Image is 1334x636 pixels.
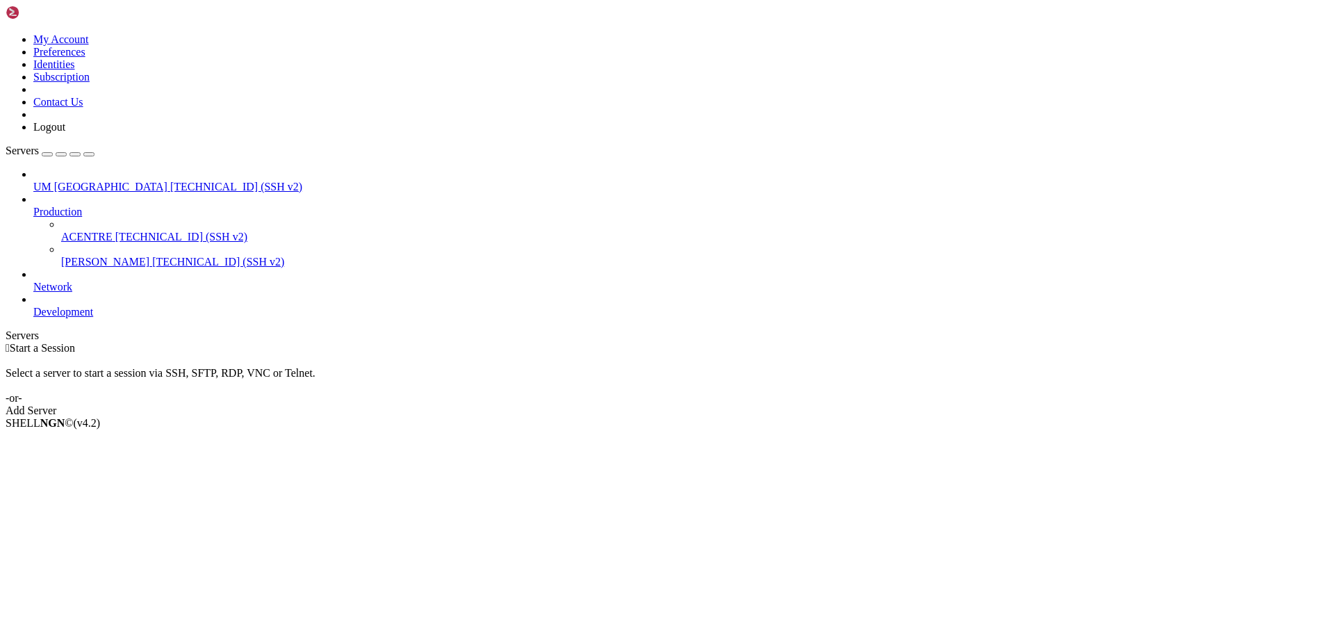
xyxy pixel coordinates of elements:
[61,243,1328,268] li: [PERSON_NAME] [TECHNICAL_ID] (SSH v2)
[115,231,247,243] span: [TECHNICAL_ID] (SSH v2)
[33,193,1328,268] li: Production
[33,33,89,45] a: My Account
[6,6,85,19] img: Shellngn
[6,405,1328,417] div: Add Server
[33,121,65,133] a: Logout
[33,181,1328,193] a: UM [GEOGRAPHIC_DATA] [TECHNICAL_ID] (SSH v2)
[152,256,284,268] span: [TECHNICAL_ID] (SSH v2)
[61,218,1328,243] li: ACENTRE [TECHNICAL_ID] (SSH v2)
[33,96,83,108] a: Contact Us
[33,268,1328,293] li: Network
[33,306,1328,318] a: Development
[170,181,302,193] span: [TECHNICAL_ID] (SSH v2)
[33,206,1328,218] a: Production
[33,168,1328,193] li: UM [GEOGRAPHIC_DATA] [TECHNICAL_ID] (SSH v2)
[33,71,90,83] a: Subscription
[33,206,82,218] span: Production
[61,256,149,268] span: [PERSON_NAME]
[6,354,1328,405] div: Select a server to start a session via SSH, SFTP, RDP, VNC or Telnet. -or-
[6,145,39,156] span: Servers
[33,306,93,318] span: Development
[33,46,85,58] a: Preferences
[33,281,72,293] span: Network
[6,145,94,156] a: Servers
[40,417,65,429] b: NGN
[33,58,75,70] a: Identities
[6,417,100,429] span: SHELL ©
[10,342,75,354] span: Start a Session
[33,181,167,193] span: UM [GEOGRAPHIC_DATA]
[74,417,101,429] span: 4.2.0
[61,231,1328,243] a: ACENTRE [TECHNICAL_ID] (SSH v2)
[6,342,10,354] span: 
[61,231,113,243] span: ACENTRE
[33,293,1328,318] li: Development
[6,329,1328,342] div: Servers
[33,281,1328,293] a: Network
[61,256,1328,268] a: [PERSON_NAME] [TECHNICAL_ID] (SSH v2)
